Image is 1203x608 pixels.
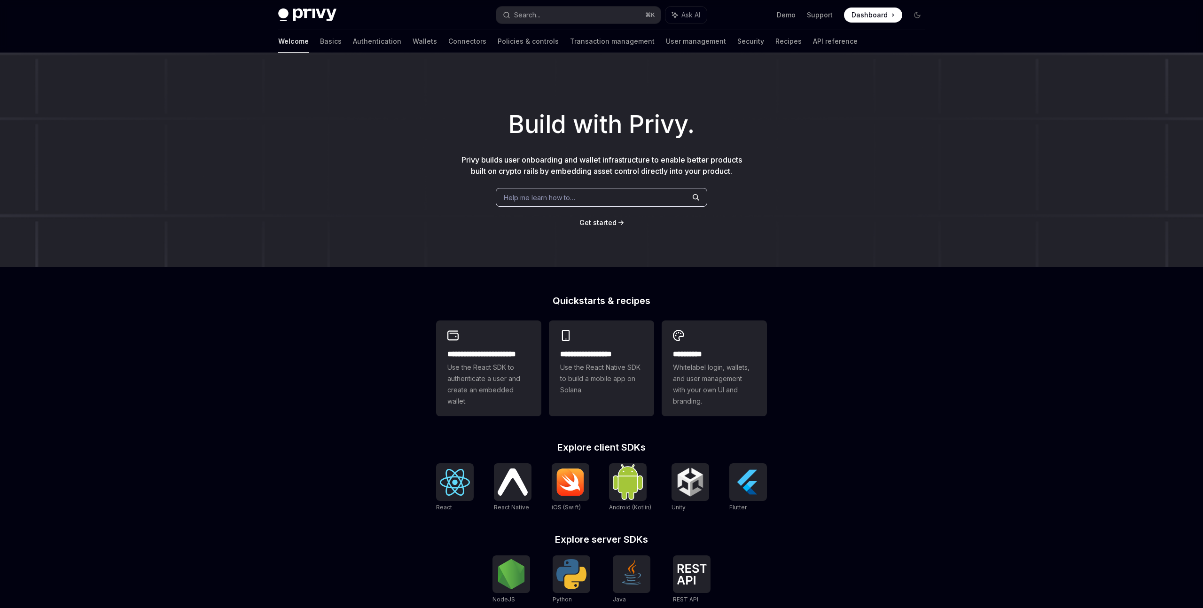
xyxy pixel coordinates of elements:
span: Flutter [729,504,747,511]
img: Unity [675,467,705,497]
img: dark logo [278,8,336,22]
button: Search...⌘K [496,7,661,23]
span: Android (Kotlin) [609,504,651,511]
a: Basics [320,30,342,53]
span: Help me learn how to… [504,193,575,203]
a: Connectors [448,30,486,53]
h2: Explore server SDKs [436,535,767,544]
a: User management [666,30,726,53]
img: React Native [498,468,528,495]
span: Unity [672,504,686,511]
a: Authentication [353,30,401,53]
span: React Native [494,504,529,511]
span: Whitelabel login, wallets, and user management with your own UI and branding. [673,362,756,407]
a: Get started [579,218,617,227]
a: **** *****Whitelabel login, wallets, and user management with your own UI and branding. [662,320,767,416]
a: JavaJava [613,555,650,604]
a: Demo [777,10,796,20]
a: PythonPython [553,555,590,604]
a: Security [737,30,764,53]
button: Toggle dark mode [910,8,925,23]
a: Recipes [775,30,802,53]
span: Get started [579,218,617,226]
img: REST API [677,564,707,585]
a: UnityUnity [672,463,709,512]
a: React NativeReact Native [494,463,531,512]
h2: Quickstarts & recipes [436,296,767,305]
a: REST APIREST API [673,555,711,604]
span: ⌘ K [645,11,655,19]
a: API reference [813,30,858,53]
span: NodeJS [492,596,515,603]
a: Dashboard [844,8,902,23]
span: Ask AI [681,10,700,20]
a: Transaction management [570,30,655,53]
img: Java [617,559,647,589]
span: Use the React Native SDK to build a mobile app on Solana. [560,362,643,396]
span: Use the React SDK to authenticate a user and create an embedded wallet. [447,362,530,407]
div: Search... [514,9,540,21]
a: Welcome [278,30,309,53]
span: Java [613,596,626,603]
button: Ask AI [665,7,707,23]
a: **** **** **** ***Use the React Native SDK to build a mobile app on Solana. [549,320,654,416]
h2: Explore client SDKs [436,443,767,452]
span: Privy builds user onboarding and wallet infrastructure to enable better products built on crypto ... [461,155,742,176]
span: Python [553,596,572,603]
img: Flutter [733,467,763,497]
img: Python [556,559,586,589]
a: FlutterFlutter [729,463,767,512]
span: iOS (Swift) [552,504,581,511]
img: NodeJS [496,559,526,589]
a: iOS (Swift)iOS (Swift) [552,463,589,512]
h1: Build with Privy. [15,106,1188,143]
a: Support [807,10,833,20]
a: NodeJSNodeJS [492,555,530,604]
a: ReactReact [436,463,474,512]
span: REST API [673,596,698,603]
span: React [436,504,452,511]
a: Policies & controls [498,30,559,53]
a: Android (Kotlin)Android (Kotlin) [609,463,651,512]
img: iOS (Swift) [555,468,586,496]
img: Android (Kotlin) [613,464,643,499]
img: React [440,469,470,496]
span: Dashboard [851,10,888,20]
a: Wallets [413,30,437,53]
